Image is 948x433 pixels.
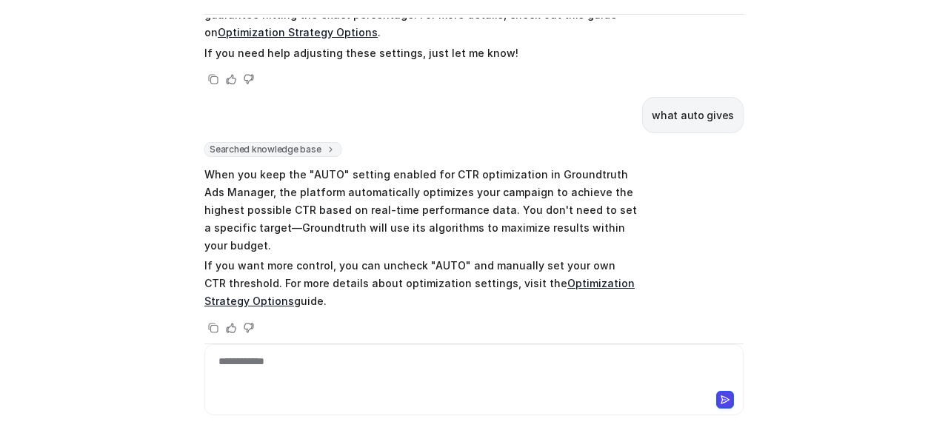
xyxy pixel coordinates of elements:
span: Searched knowledge base [204,142,341,157]
p: When you keep the "AUTO" setting enabled for CTR optimization in Groundtruth Ads Manager, the pla... [204,166,638,255]
a: Optimization Strategy Options [218,26,378,38]
p: what auto gives [652,107,734,124]
p: If you need help adjusting these settings, just let me know! [204,44,638,62]
p: If you want more control, you can uncheck "AUTO" and manually set your own CTR threshold. For mor... [204,257,638,310]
